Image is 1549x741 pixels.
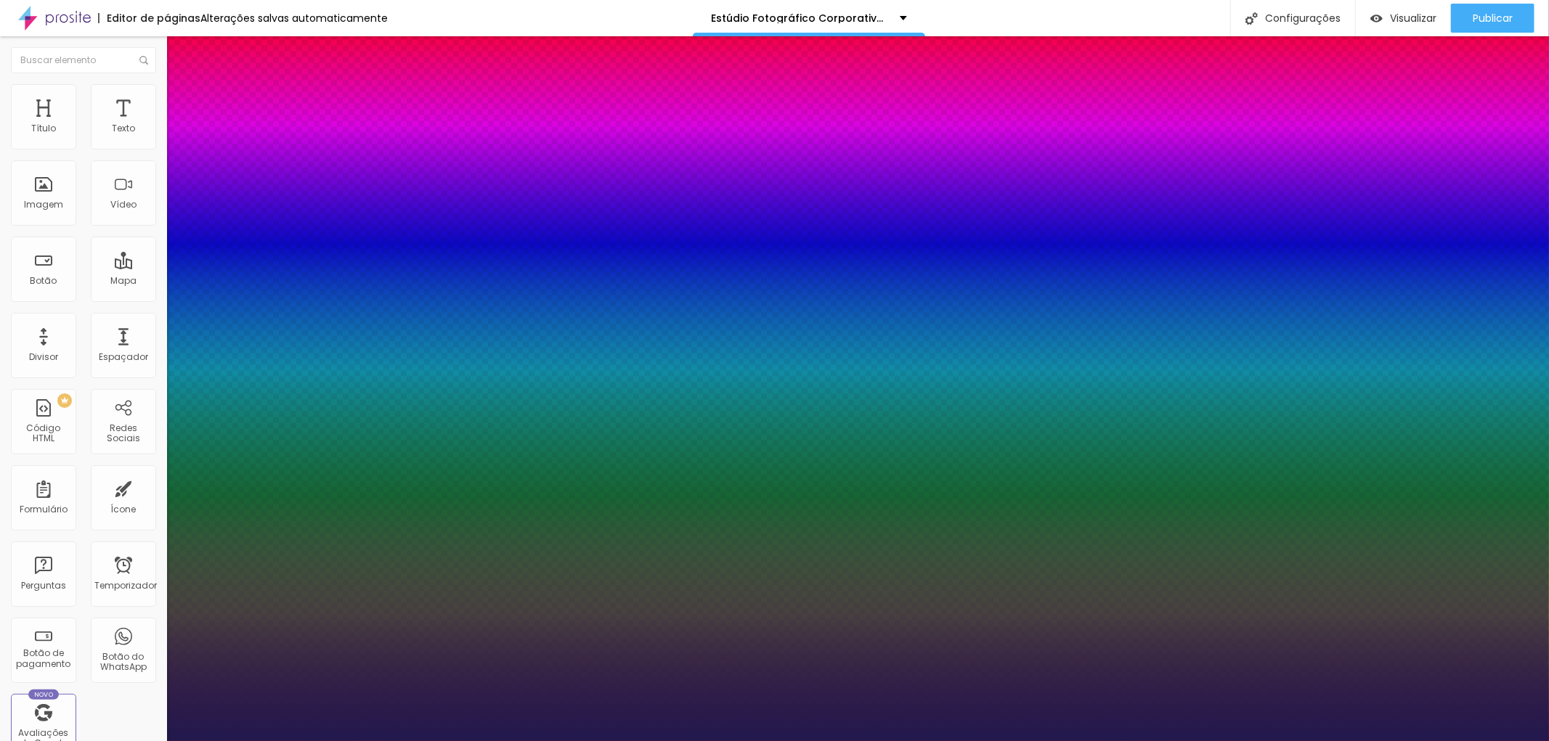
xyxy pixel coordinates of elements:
[99,351,148,363] font: Espaçador
[11,47,156,73] input: Buscar elemento
[1451,4,1534,33] button: Publicar
[1473,11,1513,25] font: Publicar
[1390,11,1436,25] font: Visualizar
[139,56,148,65] img: Ícone
[110,274,137,287] font: Mapa
[112,122,135,134] font: Texto
[24,198,63,210] font: Imagem
[1265,11,1341,25] font: Configurações
[34,690,54,699] font: Novo
[200,11,388,25] font: Alterações salvas automaticamente
[1370,12,1383,25] img: view-1.svg
[29,351,58,363] font: Divisor
[27,422,61,444] font: Código HTML
[17,647,71,669] font: Botão de pagamento
[94,579,157,591] font: Temporizador
[100,650,147,673] font: Botão do WhatsApp
[1245,12,1258,25] img: Ícone
[711,11,1022,25] font: Estúdio Fotográfico Corporativo em [GEOGRAPHIC_DATA]
[31,274,57,287] font: Botão
[110,198,137,210] font: Vídeo
[111,503,137,515] font: Ícone
[20,503,68,515] font: Formulário
[107,11,200,25] font: Editor de páginas
[21,579,66,591] font: Perguntas
[31,122,56,134] font: Título
[107,422,140,444] font: Redes Sociais
[1356,4,1451,33] button: Visualizar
